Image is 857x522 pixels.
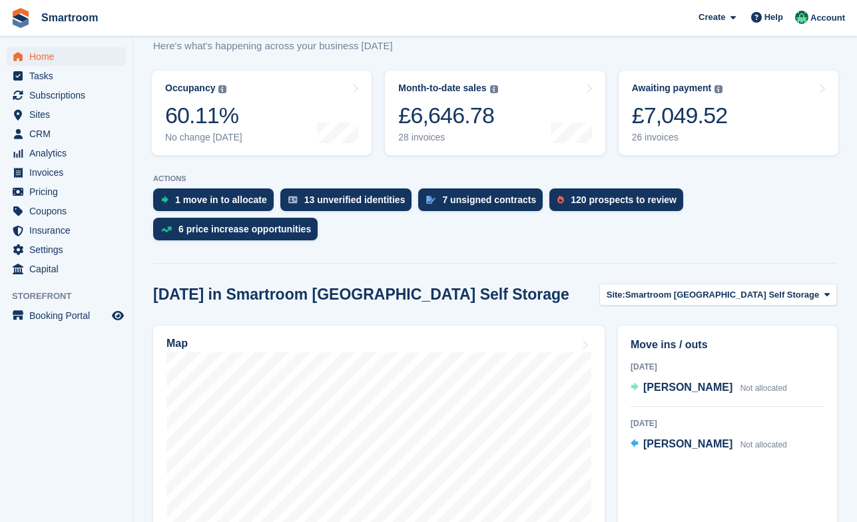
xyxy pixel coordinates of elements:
div: 13 unverified identities [304,194,406,205]
a: menu [7,306,126,325]
button: Site: Smartroom [GEOGRAPHIC_DATA] Self Storage [599,284,837,306]
span: Smartroom [GEOGRAPHIC_DATA] Self Storage [625,288,819,302]
span: Not allocated [740,384,787,393]
h2: Move ins / outs [631,337,824,353]
div: 7 unsigned contracts [442,194,536,205]
span: Home [29,47,109,66]
div: 120 prospects to review [571,194,677,205]
img: icon-info-grey-7440780725fd019a000dd9b08b2336e03edf1995a4989e88bcd33f0948082b44.svg [218,85,226,93]
span: Booking Portal [29,306,109,325]
div: [DATE] [631,417,824,429]
div: 1 move in to allocate [175,194,267,205]
span: Not allocated [740,440,787,449]
div: 6 price increase opportunities [178,224,311,234]
a: Smartroom [36,7,103,29]
a: menu [7,86,126,105]
div: 60.11% [165,102,242,129]
span: Tasks [29,67,109,85]
div: £7,049.52 [632,102,728,129]
span: Account [810,11,845,25]
img: verify_identity-adf6edd0f0f0b5bbfe63781bf79b02c33cf7c696d77639b501bdc392416b5a36.svg [288,196,298,204]
img: move_ins_to_allocate_icon-fdf77a2bb77ea45bf5b3d319d69a93e2d87916cf1d5bf7949dd705db3b84f3ca.svg [161,196,168,204]
div: 28 invoices [398,132,497,143]
a: Occupancy 60.11% No change [DATE] [152,71,372,155]
span: Insurance [29,221,109,240]
span: Capital [29,260,109,278]
a: Preview store [110,308,126,324]
div: £6,646.78 [398,102,497,129]
h2: Map [166,338,188,350]
img: price_increase_opportunities-93ffe204e8149a01c8c9dc8f82e8f89637d9d84a8eef4429ea346261dce0b2c0.svg [161,226,172,232]
a: [PERSON_NAME] Not allocated [631,380,787,397]
img: stora-icon-8386f47178a22dfd0bd8f6a31ec36ba5ce8667c1dd55bd0f319d3a0aa187defe.svg [11,8,31,28]
h2: [DATE] in Smartroom [GEOGRAPHIC_DATA] Self Storage [153,286,569,304]
a: Month-to-date sales £6,646.78 28 invoices [385,71,605,155]
a: menu [7,163,126,182]
div: 26 invoices [632,132,728,143]
a: 7 unsigned contracts [418,188,549,218]
span: Settings [29,240,109,259]
div: Month-to-date sales [398,83,486,94]
a: menu [7,260,126,278]
img: prospect-51fa495bee0391a8d652442698ab0144808aea92771e9ea1ae160a38d050c398.svg [557,196,564,204]
p: ACTIONS [153,174,837,183]
span: Site: [607,288,625,302]
span: Help [764,11,783,24]
p: Here's what's happening across your business [DATE] [153,39,416,54]
a: menu [7,125,126,143]
img: Jacob Gabriel [795,11,808,24]
span: Pricing [29,182,109,201]
a: 120 prospects to review [549,188,690,218]
a: 6 price increase opportunities [153,218,324,247]
a: menu [7,221,126,240]
span: Coupons [29,202,109,220]
div: No change [DATE] [165,132,242,143]
a: menu [7,202,126,220]
img: contract_signature_icon-13c848040528278c33f63329250d36e43548de30e8caae1d1a13099fd9432cc5.svg [426,196,435,204]
span: Create [699,11,725,24]
span: Invoices [29,163,109,182]
a: menu [7,182,126,201]
span: [PERSON_NAME] [643,438,732,449]
img: icon-info-grey-7440780725fd019a000dd9b08b2336e03edf1995a4989e88bcd33f0948082b44.svg [714,85,722,93]
a: menu [7,144,126,162]
a: 13 unverified identities [280,188,419,218]
div: Awaiting payment [632,83,712,94]
div: [DATE] [631,361,824,373]
a: 1 move in to allocate [153,188,280,218]
a: menu [7,105,126,124]
a: menu [7,240,126,259]
span: Sites [29,105,109,124]
span: Storefront [12,290,133,303]
span: Analytics [29,144,109,162]
a: menu [7,47,126,66]
a: menu [7,67,126,85]
a: [PERSON_NAME] Not allocated [631,436,787,453]
div: Occupancy [165,83,215,94]
a: Awaiting payment £7,049.52 26 invoices [619,71,838,155]
span: Subscriptions [29,86,109,105]
img: icon-info-grey-7440780725fd019a000dd9b08b2336e03edf1995a4989e88bcd33f0948082b44.svg [490,85,498,93]
span: [PERSON_NAME] [643,382,732,393]
span: CRM [29,125,109,143]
